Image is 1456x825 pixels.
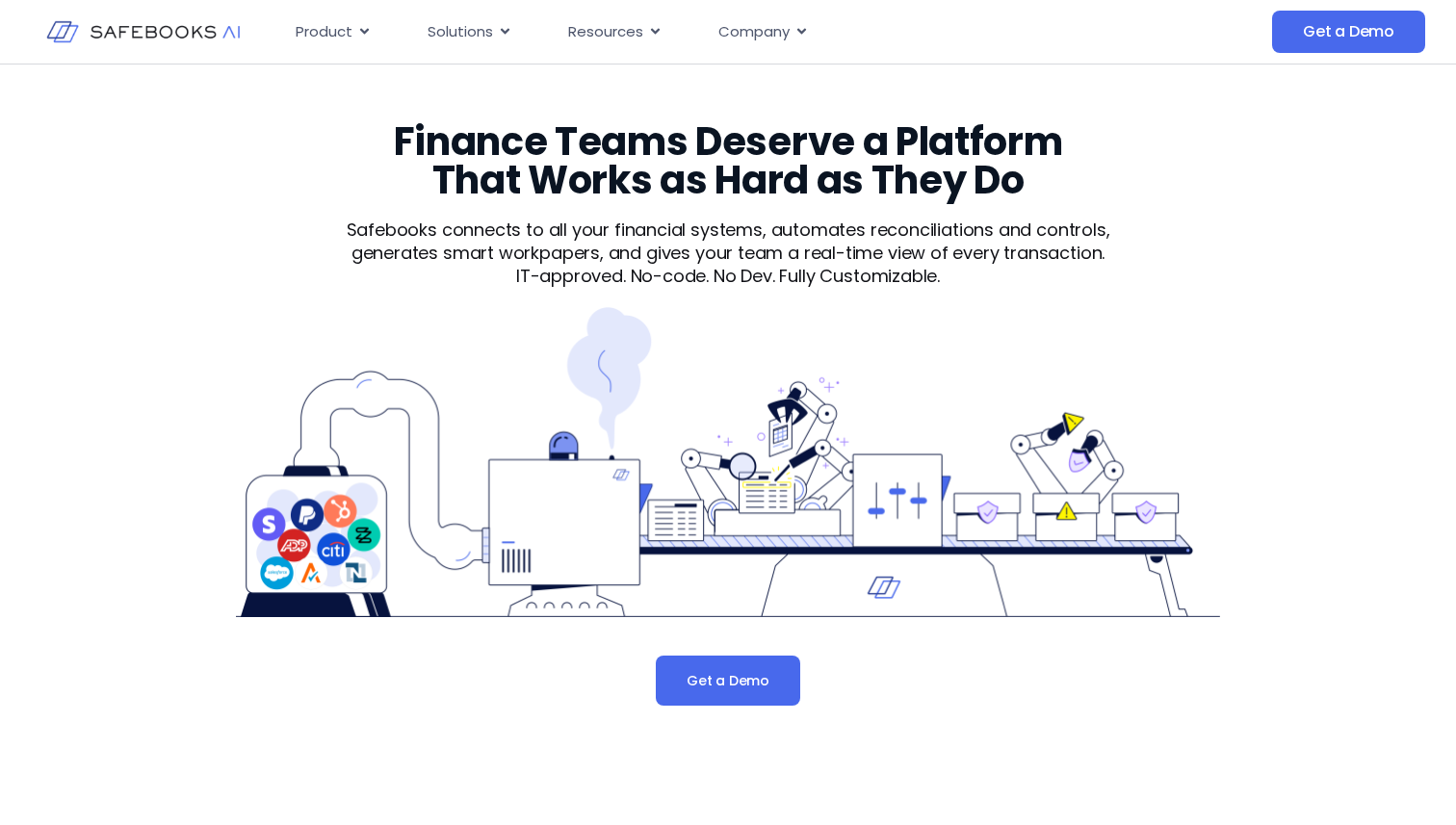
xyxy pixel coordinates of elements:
img: Product 1 [236,307,1220,617]
span: Solutions [428,21,493,43]
h3: Finance Teams Deserve a Platform That Works as Hard as They Do [356,122,1100,199]
span: Get a Demo [687,671,769,690]
span: Company [718,21,790,43]
p: Safebooks connects to all your financial systems, automates reconciliations and controls, generat... [312,219,1143,265]
nav: Menu [280,13,1108,51]
span: Product [296,21,352,43]
a: Get a Demo [1272,11,1425,53]
span: Get a Demo [1303,22,1394,41]
span: Resources [568,21,643,43]
div: Menu Toggle [280,13,1108,51]
a: Get a Demo [656,656,800,706]
p: IT-approved. No-code. No Dev. Fully Customizable. [312,265,1143,288]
